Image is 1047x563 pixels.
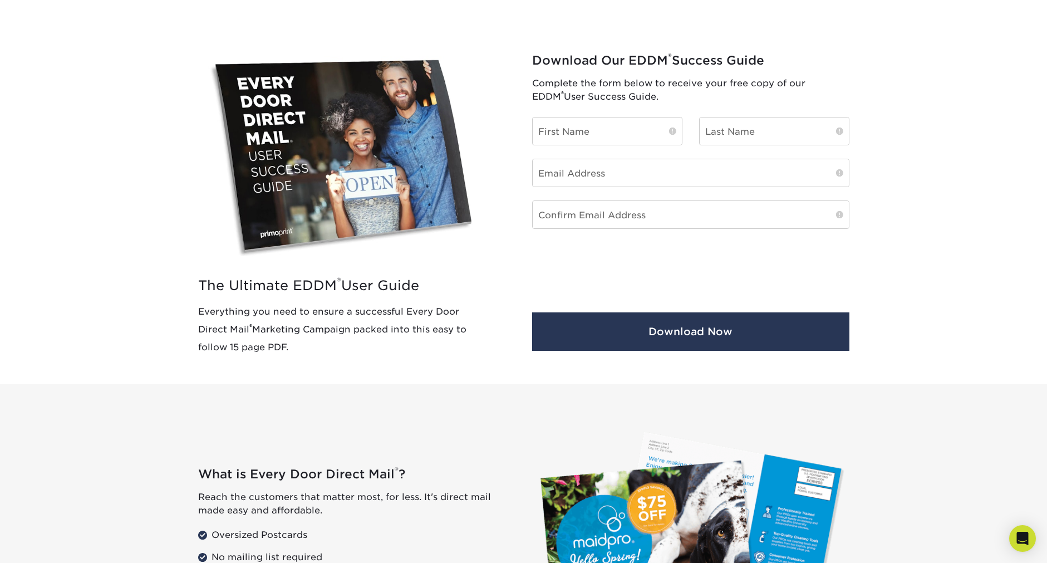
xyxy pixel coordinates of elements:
sup: ® [561,90,564,98]
h2: What is Every Door Direct Mail ? [198,467,515,482]
iframe: reCAPTCHA [532,242,681,281]
div: Open Intercom Messenger [1009,525,1036,552]
sup: ® [337,276,341,287]
p: Everything you need to ensure a successful Every Door Direct Mail Marketing Campaign packed into ... [198,303,497,356]
p: Complete the form below to receive your free copy of our EDDM User Success Guide. [532,77,849,104]
sup: ® [249,322,252,331]
h2: The Ultimate EDDM User Guide [198,278,497,294]
li: Oversized Postcards [198,526,515,544]
h2: Download Our EDDM Success Guide [532,53,849,68]
img: EDDM Success Guide [198,50,497,267]
sup: ® [395,465,399,476]
p: Reach the customers that matter most, for less. It's direct mail made easy and affordable. [198,491,515,517]
sup: ® [668,51,672,62]
button: Download Now [532,312,849,351]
